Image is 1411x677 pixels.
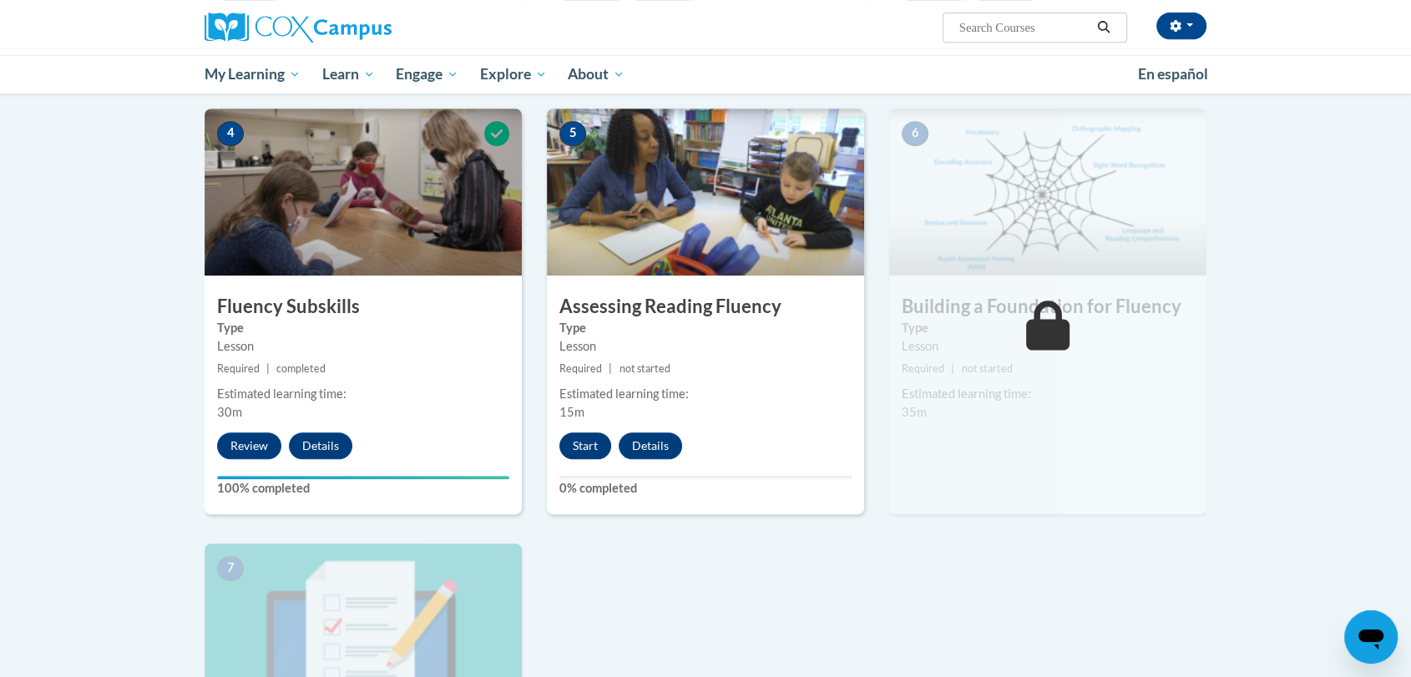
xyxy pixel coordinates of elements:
[205,13,522,43] a: Cox Campus
[1091,18,1116,38] button: Search
[205,64,301,84] span: My Learning
[322,64,375,84] span: Learn
[559,432,611,459] button: Start
[194,55,311,93] a: My Learning
[568,64,625,84] span: About
[217,479,509,498] label: 100% completed
[480,64,547,84] span: Explore
[266,362,270,375] span: |
[1156,13,1206,39] button: Account Settings
[217,337,509,356] div: Lesson
[217,362,260,375] span: Required
[217,385,509,403] div: Estimated learning time:
[619,432,682,459] button: Details
[889,109,1206,275] img: Course Image
[559,121,586,146] span: 5
[289,432,352,459] button: Details
[205,294,522,320] h3: Fluency Subskills
[559,319,852,337] label: Type
[1138,65,1208,83] span: En español
[558,55,636,93] a: About
[559,337,852,356] div: Lesson
[217,432,281,459] button: Review
[217,476,509,479] div: Your progress
[559,479,852,498] label: 0% completed
[902,385,1194,403] div: Estimated learning time:
[276,362,326,375] span: completed
[951,362,954,375] span: |
[396,64,458,84] span: Engage
[547,109,864,275] img: Course Image
[217,121,244,146] span: 4
[902,319,1194,337] label: Type
[385,55,469,93] a: Engage
[902,337,1194,356] div: Lesson
[902,121,928,146] span: 6
[1344,610,1398,664] iframe: Button to launch messaging window
[217,405,242,419] span: 30m
[217,319,509,337] label: Type
[958,18,1091,38] input: Search Courses
[311,55,386,93] a: Learn
[902,362,944,375] span: Required
[205,13,392,43] img: Cox Campus
[180,55,1231,93] div: Main menu
[902,405,927,419] span: 35m
[559,362,602,375] span: Required
[469,55,558,93] a: Explore
[961,362,1012,375] span: not started
[619,362,670,375] span: not started
[559,405,584,419] span: 15m
[1127,57,1219,92] a: En español
[559,385,852,403] div: Estimated learning time:
[889,294,1206,320] h3: Building a Foundation for Fluency
[609,362,612,375] span: |
[217,556,244,581] span: 7
[547,294,864,320] h3: Assessing Reading Fluency
[205,109,522,275] img: Course Image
